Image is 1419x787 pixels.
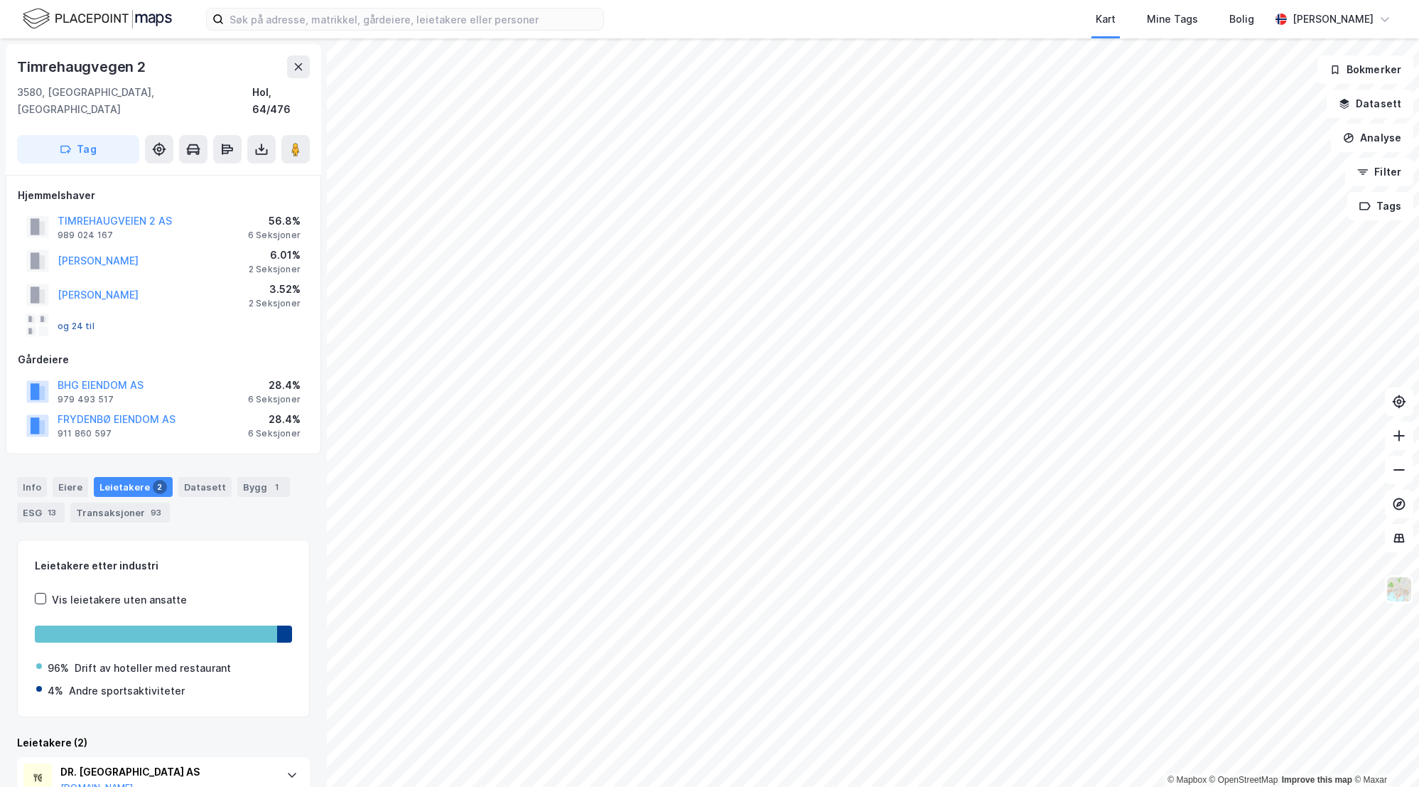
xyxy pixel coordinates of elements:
div: 6.01% [249,247,301,264]
div: 6 Seksjoner [248,428,301,439]
div: 6 Seksjoner [248,230,301,241]
div: 96% [48,660,69,677]
button: Filter [1345,158,1413,186]
div: 13 [45,505,59,520]
div: 3580, [GEOGRAPHIC_DATA], [GEOGRAPHIC_DATA] [17,84,252,118]
div: Hol, 64/476 [252,84,310,118]
div: Timrehaugvegen 2 [17,55,149,78]
div: Andre sportsaktiviteter [69,682,185,700]
img: Z [1386,576,1413,603]
div: 979 493 517 [58,394,114,405]
div: 1 [270,480,284,494]
button: Analyse [1331,124,1413,152]
div: Leietakere (2) [17,734,310,751]
a: Improve this map [1282,775,1352,785]
div: ESG [17,503,65,523]
div: Transaksjoner [70,503,170,523]
div: 911 860 597 [58,428,112,439]
div: Eiere [53,477,88,497]
div: Bolig [1229,11,1254,28]
div: DR. [GEOGRAPHIC_DATA] AS [60,764,272,781]
div: Leietakere [94,477,173,497]
button: Bokmerker [1317,55,1413,84]
div: Leietakere etter industri [35,557,292,574]
div: 6 Seksjoner [248,394,301,405]
div: Datasett [178,477,232,497]
div: Drift av hoteller med restaurant [75,660,231,677]
div: 2 Seksjoner [249,298,301,309]
div: Mine Tags [1147,11,1198,28]
div: 28.4% [248,377,301,394]
div: Info [17,477,47,497]
button: Tag [17,135,139,164]
input: Søk på adresse, matrikkel, gårdeiere, leietakere eller personer [224,9,603,30]
div: Kart [1096,11,1116,28]
a: Mapbox [1167,775,1207,785]
div: 2 Seksjoner [249,264,301,275]
div: [PERSON_NAME] [1293,11,1374,28]
div: 2 [153,480,167,494]
div: 93 [148,505,164,520]
div: 28.4% [248,411,301,428]
div: Hjemmelshaver [18,187,309,204]
div: 4% [48,682,63,700]
div: Bygg [237,477,290,497]
div: Vis leietakere uten ansatte [52,591,187,609]
div: 989 024 167 [58,230,113,241]
div: Gårdeiere [18,351,309,368]
a: OpenStreetMap [1209,775,1278,785]
img: logo.f888ab2527a4732fd821a326f86c7f29.svg [23,6,172,31]
div: Kontrollprogram for chat [1348,719,1419,787]
button: Datasett [1327,90,1413,118]
iframe: Chat Widget [1348,719,1419,787]
button: Tags [1347,192,1413,220]
div: 3.52% [249,281,301,298]
div: 56.8% [248,213,301,230]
